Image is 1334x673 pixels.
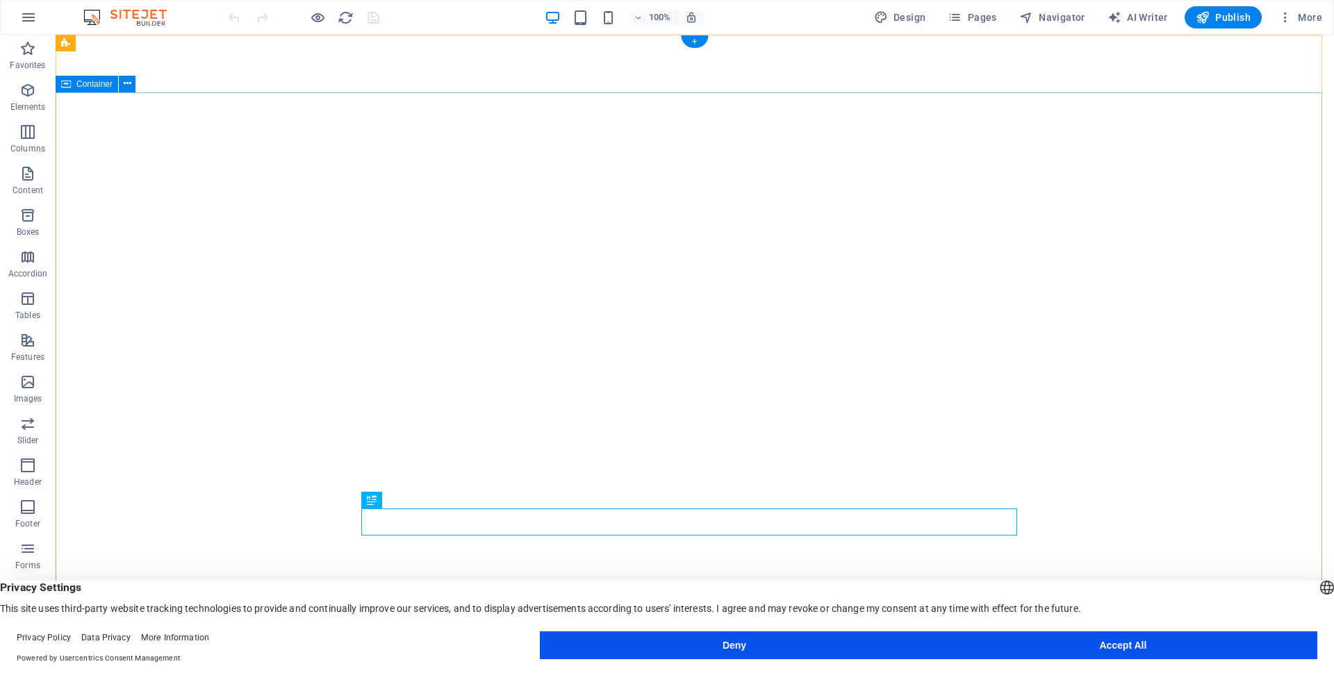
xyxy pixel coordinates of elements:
h6: 100% [649,9,671,26]
p: Header [14,476,42,488]
button: reload [337,9,354,26]
span: Navigator [1019,10,1085,24]
span: Container [76,80,113,88]
p: Footer [15,518,40,529]
img: Editor Logo [80,9,184,26]
button: Pages [942,6,1002,28]
div: Design (Ctrl+Alt+Y) [868,6,932,28]
p: Features [11,351,44,363]
span: Pages [948,10,996,24]
button: Click here to leave preview mode and continue editing [309,9,326,26]
p: Columns [10,143,45,154]
span: More [1278,10,1322,24]
button: More [1273,6,1328,28]
p: Images [14,393,42,404]
p: Tables [15,310,40,321]
span: Design [874,10,926,24]
p: Elements [10,101,46,113]
button: Design [868,6,932,28]
div: + [681,35,708,48]
span: AI Writer [1107,10,1168,24]
button: Publish [1185,6,1262,28]
p: Content [13,185,43,196]
p: Boxes [17,226,40,238]
p: Favorites [10,60,45,71]
span: Publish [1196,10,1251,24]
p: Forms [15,560,40,571]
button: Navigator [1014,6,1091,28]
i: On resize automatically adjust zoom level to fit chosen device. [685,11,698,24]
p: Accordion [8,268,47,279]
p: Slider [17,435,39,446]
i: Reload page [338,10,354,26]
button: AI Writer [1102,6,1174,28]
button: 100% [628,9,677,26]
